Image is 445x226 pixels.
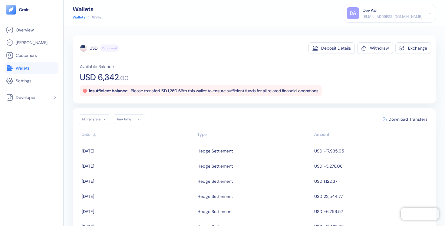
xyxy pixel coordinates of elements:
[6,39,57,46] a: [PERSON_NAME]
[16,40,48,46] span: [PERSON_NAME]
[313,159,430,174] td: USD -3,276.06
[80,73,119,82] span: USD 6,342
[6,77,57,84] a: Settings
[197,161,233,171] div: Hedge Settlement
[197,206,233,217] div: Hedge Settlement
[16,94,36,100] span: Developer
[79,159,196,174] td: [DATE]
[395,42,431,54] button: Exchange
[308,42,355,54] button: Deposit Details
[79,204,196,219] td: [DATE]
[6,52,57,59] a: Customers
[82,131,194,138] div: Sort ascending
[16,65,30,71] span: Wallets
[314,131,427,138] div: Sort descending
[313,143,430,159] td: USD -17,935.95
[80,64,114,70] span: Available Balance
[357,42,393,54] button: Withdraw
[363,14,422,19] div: [EMAIL_ADDRESS][DOMAIN_NAME]
[89,88,128,93] span: Insufficient balance:
[73,15,85,20] a: Wallets
[388,117,427,121] span: Download Transfers
[16,52,37,58] span: Customers
[313,204,430,219] td: USD -6,759.57
[313,174,430,189] td: USD 1,122.37
[102,46,117,51] span: Functional
[16,27,34,33] span: Overview
[73,6,103,12] div: Wallets
[90,45,97,51] div: USD
[114,114,144,124] button: Any time
[6,64,57,72] a: Wallets
[370,46,389,50] div: Withdraw
[197,131,311,138] div: Sort ascending
[197,191,233,201] div: Hedge Settlement
[321,46,351,50] div: Deposit Details
[401,208,439,220] iframe: Chatra live chat
[6,5,16,15] img: logo-tablet-V2.svg
[131,88,319,93] span: Please transfer USD 1,260.66 to this wallet to ensure sufficient funds for all related financial ...
[19,8,30,12] img: logo
[79,143,196,159] td: [DATE]
[408,46,427,50] div: Exchange
[119,75,129,81] span: . 00
[16,78,31,84] span: Settings
[117,117,135,122] div: Any time
[6,26,57,34] a: Overview
[197,146,233,156] div: Hedge Settlement
[380,115,430,124] button: Download Transfers
[363,7,377,14] div: Dev AEI
[197,176,233,186] div: Hedge Settlement
[313,189,430,204] td: USD 22,544.77
[79,189,196,204] td: [DATE]
[347,7,359,19] div: DA
[79,174,196,189] td: [DATE]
